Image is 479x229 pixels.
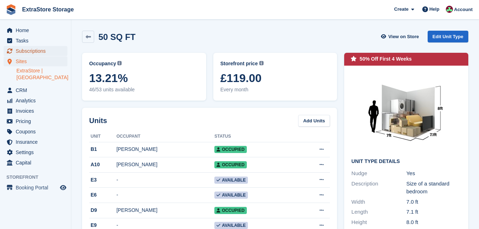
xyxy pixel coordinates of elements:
[351,169,406,178] div: Nudge
[117,61,122,65] img: icon-info-grey-7440780725fd019a000dd9b08b2336e03edf1995a4989e88bcd33f0948082b44.svg
[220,60,258,67] span: Storefront price
[380,31,422,42] a: View on Store
[59,183,67,192] a: Preview store
[214,131,294,142] th: Status
[351,198,406,206] div: Width
[89,191,116,199] div: E6
[16,127,58,137] span: Coupons
[16,158,58,168] span: Capital
[406,169,461,178] div: Yes
[89,86,199,93] span: 46/53 units available
[4,127,67,137] a: menu
[4,25,67,35] a: menu
[406,180,461,196] div: Size of a standard bedroom
[19,4,77,15] a: ExtraStore Storage
[89,60,116,67] span: Occupancy
[446,6,453,13] img: Chelsea Parker
[4,183,67,193] a: menu
[298,115,330,127] a: Add Units
[454,6,473,13] span: Account
[4,36,67,46] a: menu
[220,72,330,85] span: £119.00
[214,207,246,214] span: Occupied
[16,85,58,95] span: CRM
[6,174,71,181] span: Storefront
[16,116,58,126] span: Pricing
[4,56,67,66] a: menu
[16,67,67,81] a: ExtraStore | [GEOGRAPHIC_DATA]
[214,192,248,199] span: Available
[406,208,461,216] div: 7.1 ft
[394,6,408,13] span: Create
[353,73,460,153] img: 50-sqft-unit.jpg
[116,172,214,188] td: -
[89,131,116,142] th: Unit
[16,137,58,147] span: Insurance
[89,115,107,126] h2: Units
[214,177,248,184] span: Available
[89,72,199,85] span: 13.21%
[89,146,116,153] div: B1
[16,183,58,193] span: Booking Portal
[16,56,58,66] span: Sites
[16,106,58,116] span: Invoices
[16,147,58,157] span: Settings
[6,4,16,15] img: stora-icon-8386f47178a22dfd0bd8f6a31ec36ba5ce8667c1dd55bd0f319d3a0aa187defe.svg
[4,46,67,56] a: menu
[16,36,58,46] span: Tasks
[89,161,116,168] div: A10
[428,31,468,42] a: Edit Unit Type
[16,96,58,106] span: Analytics
[89,207,116,214] div: D9
[4,137,67,147] a: menu
[4,85,67,95] a: menu
[116,188,214,203] td: -
[214,222,248,229] span: Available
[89,176,116,184] div: E3
[4,116,67,126] a: menu
[351,159,461,164] h2: Unit Type details
[116,146,214,153] div: [PERSON_NAME]
[388,33,419,40] span: View on Store
[351,208,406,216] div: Length
[4,158,67,168] a: menu
[16,25,58,35] span: Home
[220,86,330,93] span: Every month
[406,218,461,227] div: 8.0 ft
[360,55,412,63] div: 50% Off First 4 Weeks
[214,146,246,153] span: Occupied
[351,180,406,196] div: Description
[116,161,214,168] div: [PERSON_NAME]
[89,222,116,229] div: E9
[4,147,67,157] a: menu
[214,161,246,168] span: Occupied
[98,32,136,42] h2: 50 SQ FT
[4,106,67,116] a: menu
[4,96,67,106] a: menu
[259,61,264,65] img: icon-info-grey-7440780725fd019a000dd9b08b2336e03edf1995a4989e88bcd33f0948082b44.svg
[429,6,439,13] span: Help
[16,46,58,56] span: Subscriptions
[406,198,461,206] div: 7.0 ft
[116,207,214,214] div: [PERSON_NAME]
[351,218,406,227] div: Height
[116,131,214,142] th: Occupant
